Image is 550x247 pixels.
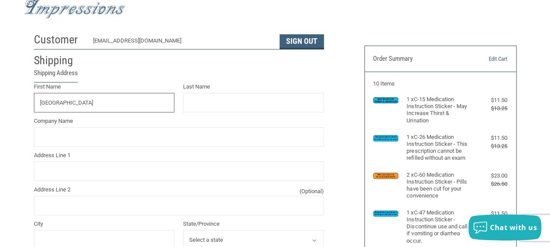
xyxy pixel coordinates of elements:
h4: 1 x C-15 Medication Instruction Sticker - May Increase Thirst & Urination [407,96,472,124]
label: State/Province [183,220,324,228]
label: Company Name [34,117,324,125]
button: Chat with us [468,214,541,240]
h2: Customer [34,33,85,47]
label: City [34,220,175,228]
div: $11.50 [474,209,507,218]
div: $11.50 [474,96,507,105]
div: $26.50 [474,180,507,188]
button: Sign Out [280,34,324,49]
div: [EMAIL_ADDRESS][DOMAIN_NAME] [93,36,271,49]
legend: Shipping Address [34,68,78,82]
label: First Name [34,82,175,91]
small: (Optional) [300,187,324,196]
h3: 10 Items [373,80,507,87]
label: Last Name [183,82,324,91]
h4: 1 x C-47 Medication Instruction Sticker -Discontinue use and call if vomiting or diarrhea occur. [407,209,472,244]
div: $13.25 [474,104,507,113]
h2: Shipping [34,53,85,68]
div: $11.50 [474,134,507,142]
span: Chat with us [490,223,537,232]
label: Address Line 2 [34,185,324,194]
a: Edit Cart [464,55,507,63]
div: $13.25 [474,142,507,151]
h4: 2 x C-60 Medication Instruction Sticker - Pills have been cut for your convenience [407,171,472,200]
h4: 1 x C-26 Medication Instruction Sticker - This prescription cannot be refilled without an exam [407,134,472,162]
label: Address Line 1 [34,151,324,160]
div: $23.00 [474,171,507,180]
h3: Order Summary [373,55,464,63]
